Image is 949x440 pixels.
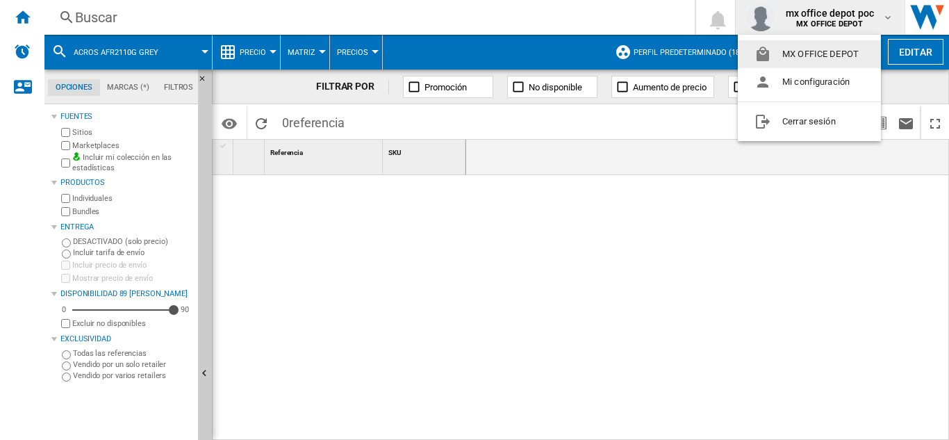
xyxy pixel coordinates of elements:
button: MX OFFICE DEPOT [738,40,881,68]
button: Cerrar sesión [738,108,881,136]
button: Mi configuración [738,68,881,96]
